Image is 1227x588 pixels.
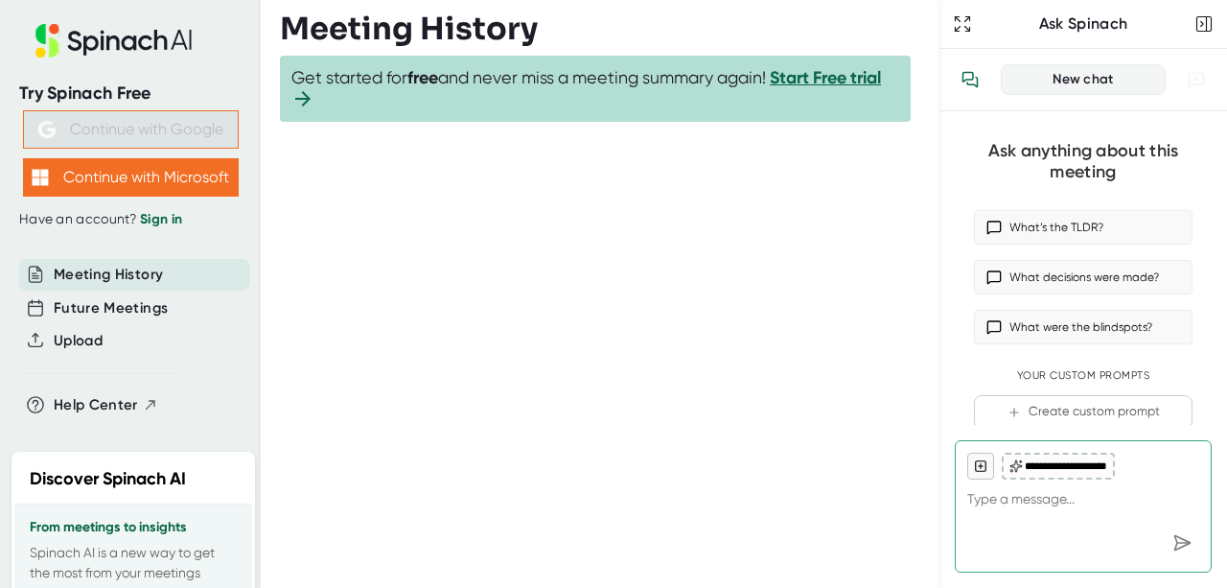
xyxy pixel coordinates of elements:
button: Upload [54,330,103,352]
button: What decisions were made? [974,260,1192,294]
button: Future Meetings [54,297,168,319]
button: Help Center [54,394,158,416]
button: What were the blindspots? [974,310,1192,344]
img: Aehbyd4JwY73AAAAAElFTkSuQmCC [38,121,56,138]
span: Help Center [54,394,138,416]
button: View conversation history [951,60,989,99]
h3: From meetings to insights [30,520,237,535]
div: Ask anything about this meeting [974,140,1192,183]
a: Start Free trial [770,67,881,88]
p: Spinach AI is a new way to get the most from your meetings [30,543,237,583]
button: Continue with Microsoft [23,158,239,197]
button: Meeting History [54,264,163,286]
button: Create custom prompt [974,395,1192,429]
h3: Meeting History [280,11,538,47]
button: Expand to Ask Spinach page [949,11,976,37]
div: Have an account? [19,211,242,228]
button: Continue with Google [23,110,239,149]
div: Ask Spinach [976,14,1191,34]
b: free [407,67,438,88]
div: Send message [1165,526,1199,560]
span: Get started for and never miss a meeting summary again! [291,67,899,110]
a: Sign in [140,211,182,227]
h2: Discover Spinach AI [30,466,186,492]
button: What’s the TLDR? [974,210,1192,245]
div: Try Spinach Free [19,82,242,105]
button: Close conversation sidebar [1191,11,1217,37]
div: New chat [1013,71,1153,88]
div: Your Custom Prompts [974,369,1192,383]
